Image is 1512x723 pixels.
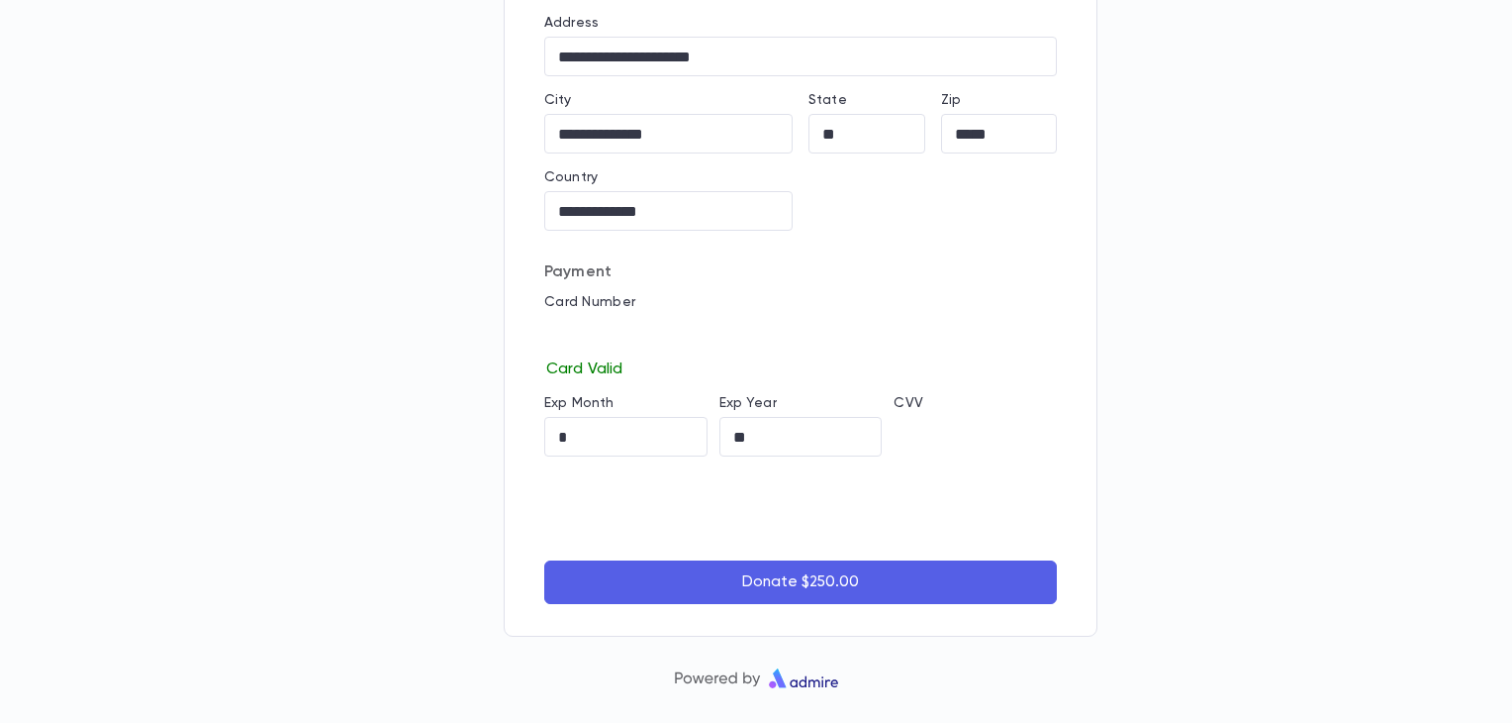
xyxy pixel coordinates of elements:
[544,316,1057,356] iframe: card
[544,561,1057,604] button: Donate $250.00
[544,294,1057,310] p: Card Number
[544,92,572,108] label: City
[894,417,1057,457] iframe: cvv
[719,395,777,411] label: Exp Year
[808,92,847,108] label: State
[544,169,598,185] label: Country
[544,15,599,31] label: Address
[941,92,961,108] label: Zip
[544,262,1057,282] p: Payment
[544,356,1057,379] p: Card Valid
[894,395,1057,411] p: CVV
[544,395,614,411] label: Exp Month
